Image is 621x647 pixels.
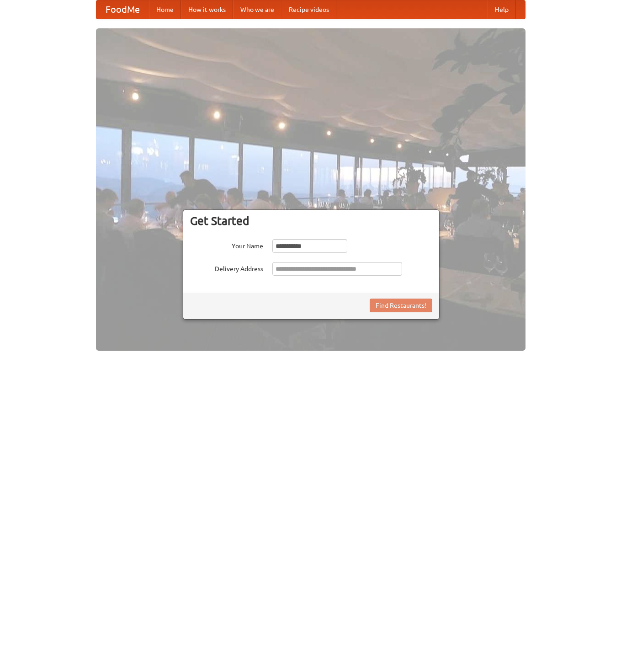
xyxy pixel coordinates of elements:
[233,0,281,19] a: Who we are
[488,0,516,19] a: Help
[370,299,432,312] button: Find Restaurants!
[281,0,336,19] a: Recipe videos
[149,0,181,19] a: Home
[181,0,233,19] a: How it works
[190,262,263,273] label: Delivery Address
[96,0,149,19] a: FoodMe
[190,239,263,251] label: Your Name
[190,214,432,228] h3: Get Started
